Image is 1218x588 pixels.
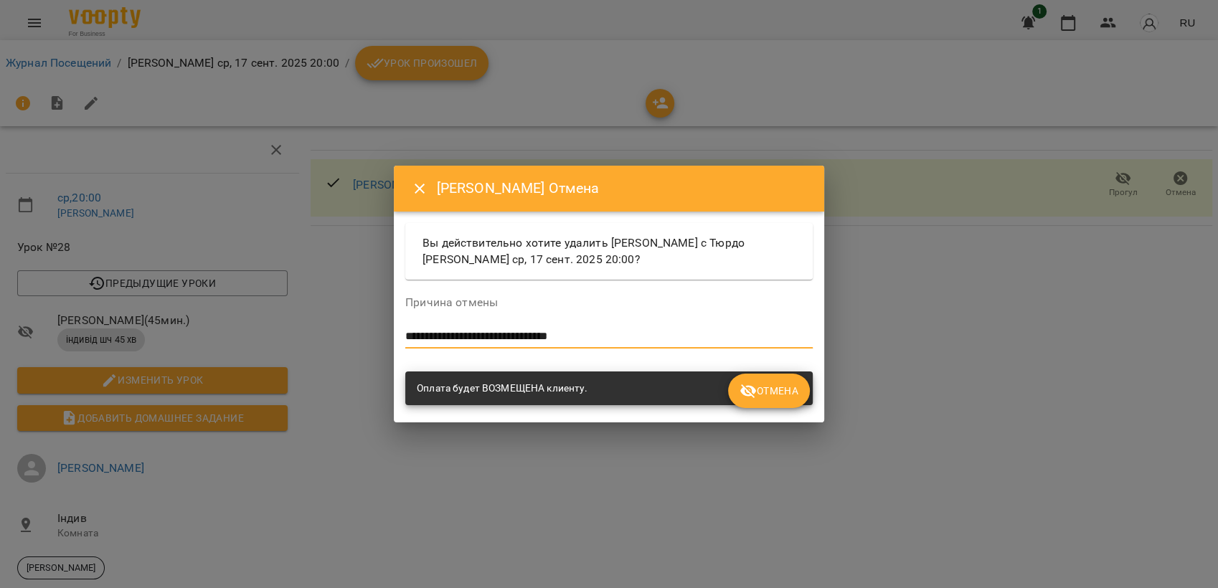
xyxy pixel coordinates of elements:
div: Вы действительно хотите удалить [PERSON_NAME] с Тюрдо [PERSON_NAME] ср, 17 сент. 2025 20:00? [405,223,813,280]
label: Причина отмены [405,297,813,308]
span: Отмена [740,382,798,399]
button: Close [402,171,437,206]
h6: [PERSON_NAME] Отмена [437,177,807,199]
div: Оплата будет ВОЗМЕЩЕНА клиенту. [417,376,587,402]
button: Отмена [728,374,810,408]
